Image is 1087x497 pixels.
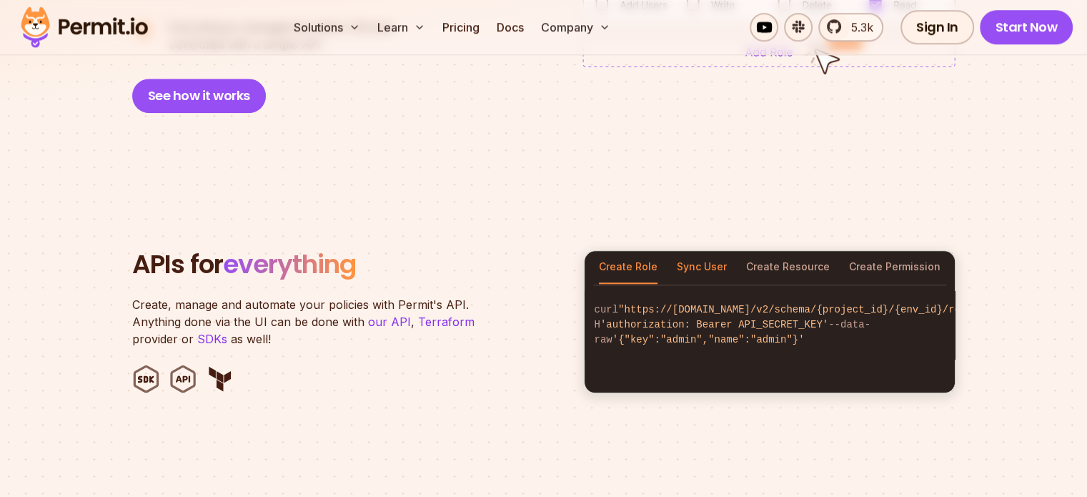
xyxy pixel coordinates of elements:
[418,315,475,329] a: Terraform
[372,13,431,41] button: Learn
[849,251,940,284] button: Create Permission
[491,13,530,41] a: Docs
[818,13,883,41] a: 5.3k
[677,251,727,284] button: Sync User
[612,334,805,345] span: '{"key":"admin","name":"admin"}'
[599,251,657,284] button: Create Role
[980,10,1073,44] a: Start Now
[437,13,485,41] a: Pricing
[132,250,567,279] h2: APIs for
[368,315,411,329] a: our API
[585,291,955,359] code: curl -H --data-raw
[132,79,266,113] button: See how it works
[197,332,227,346] a: SDKs
[843,19,873,36] span: 5.3k
[535,13,616,41] button: Company
[900,10,974,44] a: Sign In
[600,319,828,330] span: 'authorization: Bearer API_SECRET_KEY'
[288,13,366,41] button: Solutions
[223,246,356,282] span: everything
[746,251,830,284] button: Create Resource
[132,296,490,348] p: Create, manage and automate your policies with Permit's API. Anything done via the UI can be done...
[14,3,154,51] img: Permit logo
[618,304,984,315] span: "https://[DOMAIN_NAME]/v2/schema/{project_id}/{env_id}/roles"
